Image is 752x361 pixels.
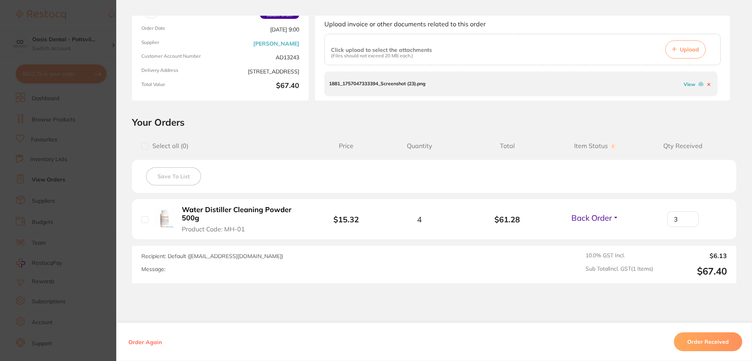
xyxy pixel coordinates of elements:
[329,81,425,86] p: 1881_1757047333394_Screenshot (23).png
[569,213,621,223] button: Back Order
[154,209,174,228] img: Water Distiller Cleaning Powder 500g
[639,142,727,150] span: Qty Received
[182,225,245,233] span: Product Code: MH-01
[667,211,699,227] input: Qty
[331,53,432,59] p: (Files should not exceed 20 MB each.)
[331,47,432,53] p: Click upload to select the attachments
[141,82,217,91] span: Total Value
[324,20,721,27] p: Upload invoice or other documents related to this order
[665,40,706,59] button: Upload
[585,252,653,259] span: 10.0 % GST Incl.
[148,142,188,150] span: Select all ( 0 )
[253,40,299,47] a: [PERSON_NAME]
[680,46,699,53] span: Upload
[126,338,164,345] button: Order Again
[333,214,359,224] b: $15.32
[417,215,422,224] span: 4
[182,206,303,222] b: Water Distiller Cleaning Powder 500g
[659,266,727,277] output: $67.40
[223,68,299,75] span: [STREET_ADDRESS]
[551,142,639,150] span: Item Status
[141,53,217,61] span: Customer Account Number
[223,26,299,33] span: [DATE] 9:00
[141,40,217,48] span: Supplier
[463,215,551,224] b: $61.28
[146,167,201,185] button: Save To List
[141,68,217,75] span: Delivery Address
[659,252,727,259] output: $6.13
[375,142,463,150] span: Quantity
[684,81,695,87] a: View
[223,53,299,61] span: AD13243
[674,332,742,351] button: Order Received
[141,266,165,273] label: Message:
[141,253,283,260] span: Recipient: Default ( [EMAIL_ADDRESS][DOMAIN_NAME] )
[571,213,612,223] span: Back Order
[585,266,653,277] span: Sub Total Incl. GST ( 1 Items)
[179,205,306,233] button: Water Distiller Cleaning Powder 500g Product Code: MH-01
[132,116,736,128] h2: Your Orders
[463,142,551,150] span: Total
[223,82,299,91] b: $67.40
[141,26,217,33] span: Order Date
[317,142,375,150] span: Price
